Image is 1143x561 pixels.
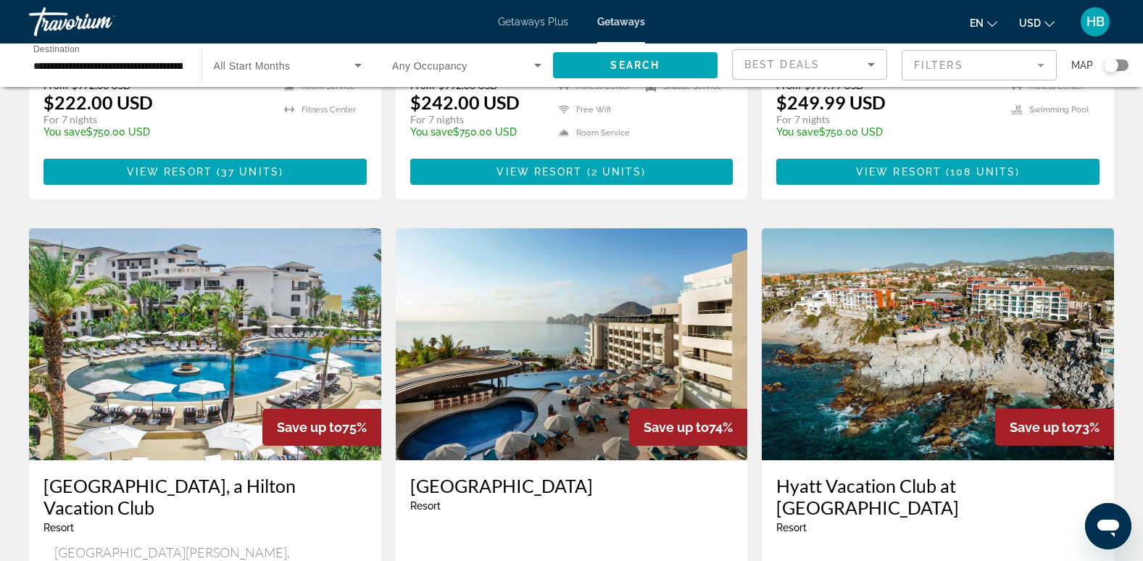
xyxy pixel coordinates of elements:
[33,44,80,54] span: Destination
[214,60,291,72] span: All Start Months
[127,166,212,178] span: View Resort
[995,409,1114,446] div: 73%
[644,420,709,435] span: Save up to
[1019,12,1055,33] button: Change currency
[1071,55,1093,75] span: Map
[597,16,645,28] a: Getaways
[29,228,381,460] img: RF29E02X.jpg
[43,522,74,533] span: Resort
[776,475,1100,518] a: Hyatt Vacation Club at [GEOGRAPHIC_DATA]
[583,166,647,178] span: ( )
[576,128,630,138] span: Room Service
[410,113,545,126] p: For 7 nights
[776,126,997,138] p: $750.00 USD
[410,475,733,496] a: [GEOGRAPHIC_DATA]
[410,91,520,113] p: $242.00 USD
[950,166,1015,178] span: 108 units
[410,126,545,138] p: $750.00 USD
[29,3,174,41] a: Travorium
[942,166,1020,178] span: ( )
[776,113,997,126] p: For 7 nights
[762,228,1114,460] img: ii_wko1.jpg
[744,59,820,70] span: Best Deals
[277,420,342,435] span: Save up to
[212,166,283,178] span: ( )
[392,60,467,72] span: Any Occupancy
[776,126,819,138] span: You save
[1086,14,1105,29] span: HB
[43,159,367,185] button: View Resort(37 units)
[776,522,807,533] span: Resort
[1029,105,1089,115] span: Swimming Pool
[43,126,270,138] p: $750.00 USD
[610,59,660,71] span: Search
[856,166,942,178] span: View Resort
[1076,7,1114,37] button: User Menu
[410,126,453,138] span: You save
[629,409,747,446] div: 74%
[43,91,153,113] p: $222.00 USD
[776,91,886,113] p: $249.99 USD
[410,500,441,512] span: Resort
[43,126,86,138] span: You save
[221,166,279,178] span: 37 units
[410,159,733,185] button: View Resort(2 units)
[498,16,568,28] a: Getaways Plus
[902,49,1057,81] button: Filter
[1010,420,1075,435] span: Save up to
[1085,503,1131,549] iframe: Button to launch messaging window
[43,113,270,126] p: For 7 nights
[262,409,381,446] div: 75%
[744,56,875,73] mat-select: Sort by
[302,105,356,115] span: Fitness Center
[43,475,367,518] a: [GEOGRAPHIC_DATA], a Hilton Vacation Club
[576,105,611,115] span: Free Wifi
[970,17,984,29] span: en
[396,228,748,460] img: ii_cvj1.jpg
[1019,17,1041,29] span: USD
[553,52,718,78] button: Search
[591,166,642,178] span: 2 units
[496,166,582,178] span: View Resort
[776,159,1100,185] button: View Resort(108 units)
[970,12,997,33] button: Change language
